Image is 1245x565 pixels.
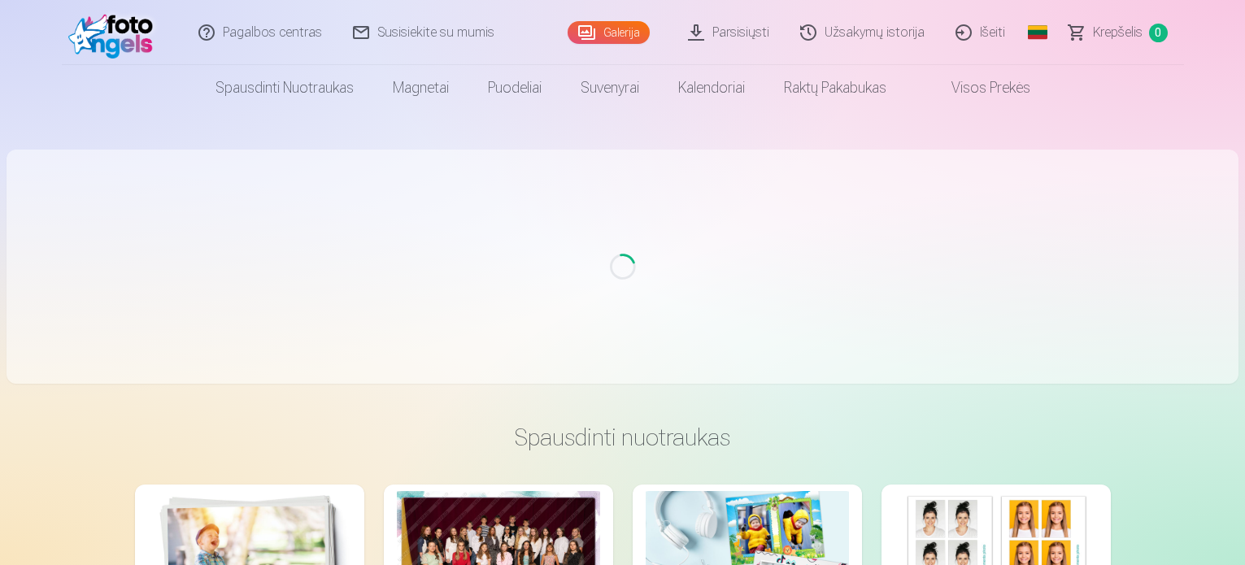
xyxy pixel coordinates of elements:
span: Krepšelis [1093,23,1143,42]
a: Galerija [568,21,650,44]
a: Suvenyrai [561,65,659,111]
a: Puodeliai [468,65,561,111]
img: /fa2 [68,7,162,59]
a: Magnetai [373,65,468,111]
a: Kalendoriai [659,65,764,111]
a: Raktų pakabukas [764,65,906,111]
h3: Spausdinti nuotraukas [148,423,1098,452]
span: 0 [1149,24,1168,42]
a: Visos prekės [906,65,1050,111]
a: Spausdinti nuotraukas [196,65,373,111]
